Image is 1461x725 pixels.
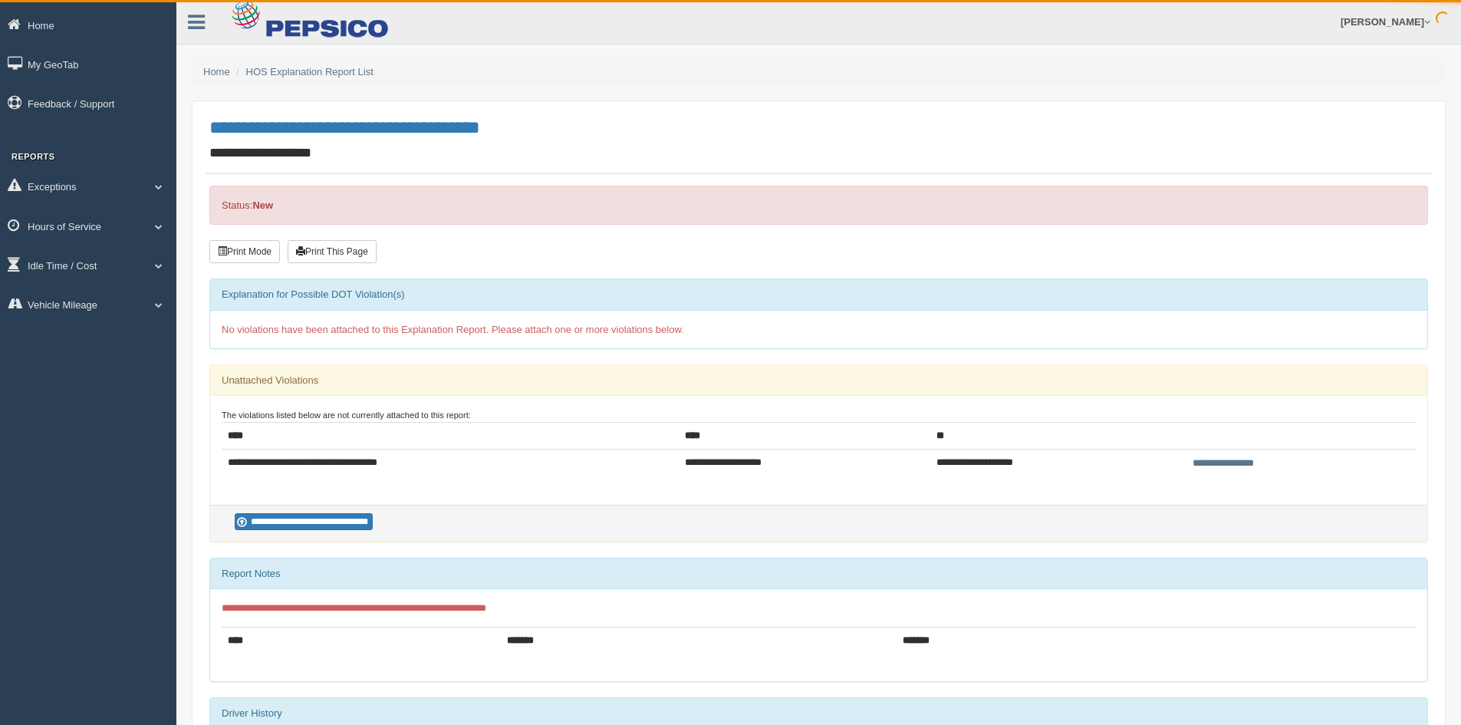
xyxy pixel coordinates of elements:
button: Print This Page [288,240,377,263]
small: The violations listed below are not currently attached to this report: [222,410,471,420]
a: HOS Explanation Report List [246,66,373,77]
div: Report Notes [210,559,1427,589]
button: Print Mode [209,240,280,263]
strong: New [252,199,273,211]
div: Unattached Violations [210,365,1427,396]
div: Explanation for Possible DOT Violation(s) [210,279,1427,310]
a: Home [203,66,230,77]
span: No violations have been attached to this Explanation Report. Please attach one or more violations... [222,324,684,335]
div: Status: [209,186,1428,225]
